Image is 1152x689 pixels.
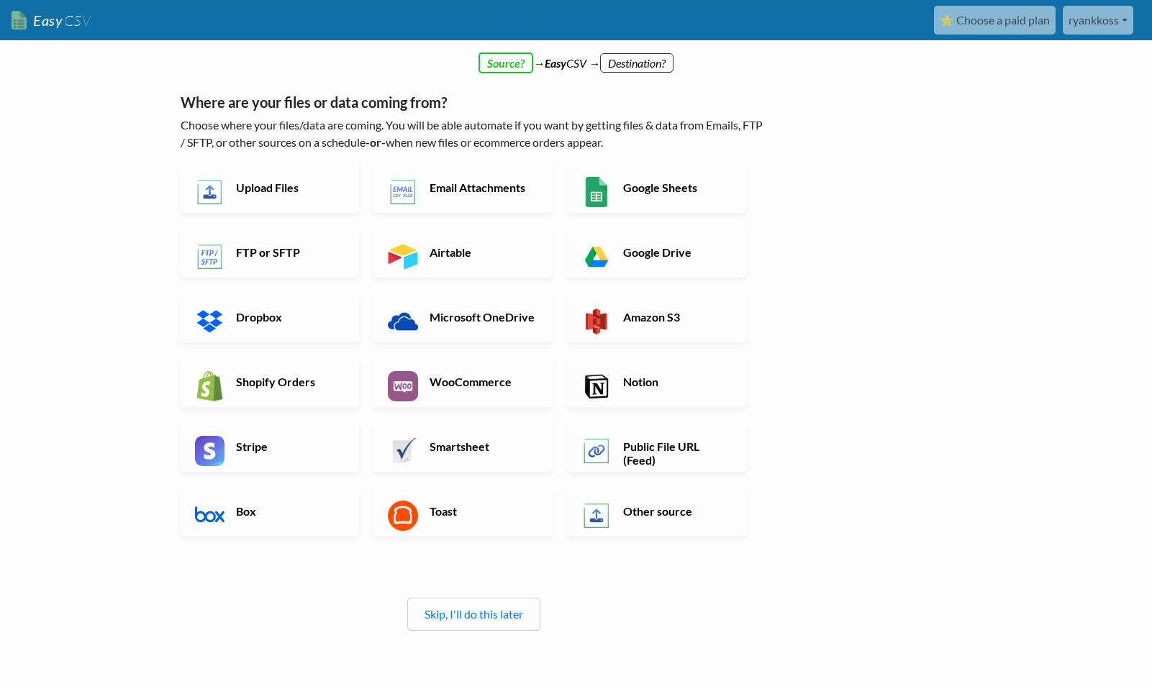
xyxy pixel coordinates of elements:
a: Google Drive [567,227,746,278]
a: Upload Files [181,163,360,213]
span: CSV [63,12,91,29]
img: Shopify App & API [195,371,225,401]
img: WooCommerce App & API [388,371,418,401]
img: Other Source App & API [581,501,612,531]
img: Stripe App & API [195,436,225,466]
img: Toast App & API [388,501,418,531]
a: Other source [567,486,746,537]
h6: Dropbox [232,310,345,324]
img: Dropbox App & API [195,306,225,337]
h6: Amazon S3 [620,310,733,324]
img: FTP or SFTP App & API [195,242,225,272]
h6: Box [232,504,345,518]
img: Notion App & API [581,371,612,401]
a: Public File URL (Feed) [567,421,746,472]
div: → CSV → [166,40,987,72]
h6: Stripe [232,439,345,453]
a: Notion [567,357,746,407]
a: Amazon S3 [567,292,746,342]
a: EasyCSV [12,6,91,35]
h6: Microsoft OneDrive [426,310,539,324]
img: Google Sheets App & API [581,177,612,207]
a: Dropbox [181,292,360,342]
a: FTP or SFTP [181,227,360,278]
h6: WooCommerce [426,375,539,388]
h6: Other source [620,504,733,518]
a: Toast [373,486,553,537]
img: Box App & API [195,501,225,531]
b: -or- [366,135,386,149]
img: Airtable App & API [388,242,418,272]
img: Smartsheet App & API [388,436,418,466]
p: Choose where your files/data are coming. You will be able automate if you want by getting files &... [181,117,767,151]
a: Smartsheet [373,421,553,472]
h6: Upload Files [232,181,345,194]
a: ⭐ Choose a paid plan [934,6,1056,35]
h6: Toast [426,504,539,518]
a: Stripe [181,421,360,472]
h6: Email Attachments [426,181,539,194]
img: Public File URL App & API [581,436,612,466]
a: Skip, I'll do this later [425,607,523,621]
a: ryankkoss [1063,6,1133,35]
h6: Notion [620,375,733,388]
img: Email New CSV or XLSX File App & API [388,177,418,207]
img: Microsoft OneDrive App & API [388,306,418,337]
h6: Airtable [426,245,539,259]
h6: Google Sheets [620,181,733,194]
a: Box [181,486,360,537]
a: Google Sheets [567,163,746,213]
a: Microsoft OneDrive [373,292,553,342]
a: WooCommerce [373,357,553,407]
h6: Smartsheet [426,439,539,453]
img: Amazon S3 App & API [581,306,612,337]
img: Google Drive App & API [581,242,612,272]
h5: Where are your files or data coming from? [181,93,767,111]
h6: FTP or SFTP [232,245,345,259]
a: Shopify Orders [181,357,360,407]
a: Airtable [373,227,553,278]
h6: Public File URL (Feed) [620,439,733,467]
h6: Shopify Orders [232,375,345,388]
h6: Google Drive [620,245,733,259]
a: Email Attachments [373,163,553,213]
img: Upload Files App & API [195,177,225,207]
